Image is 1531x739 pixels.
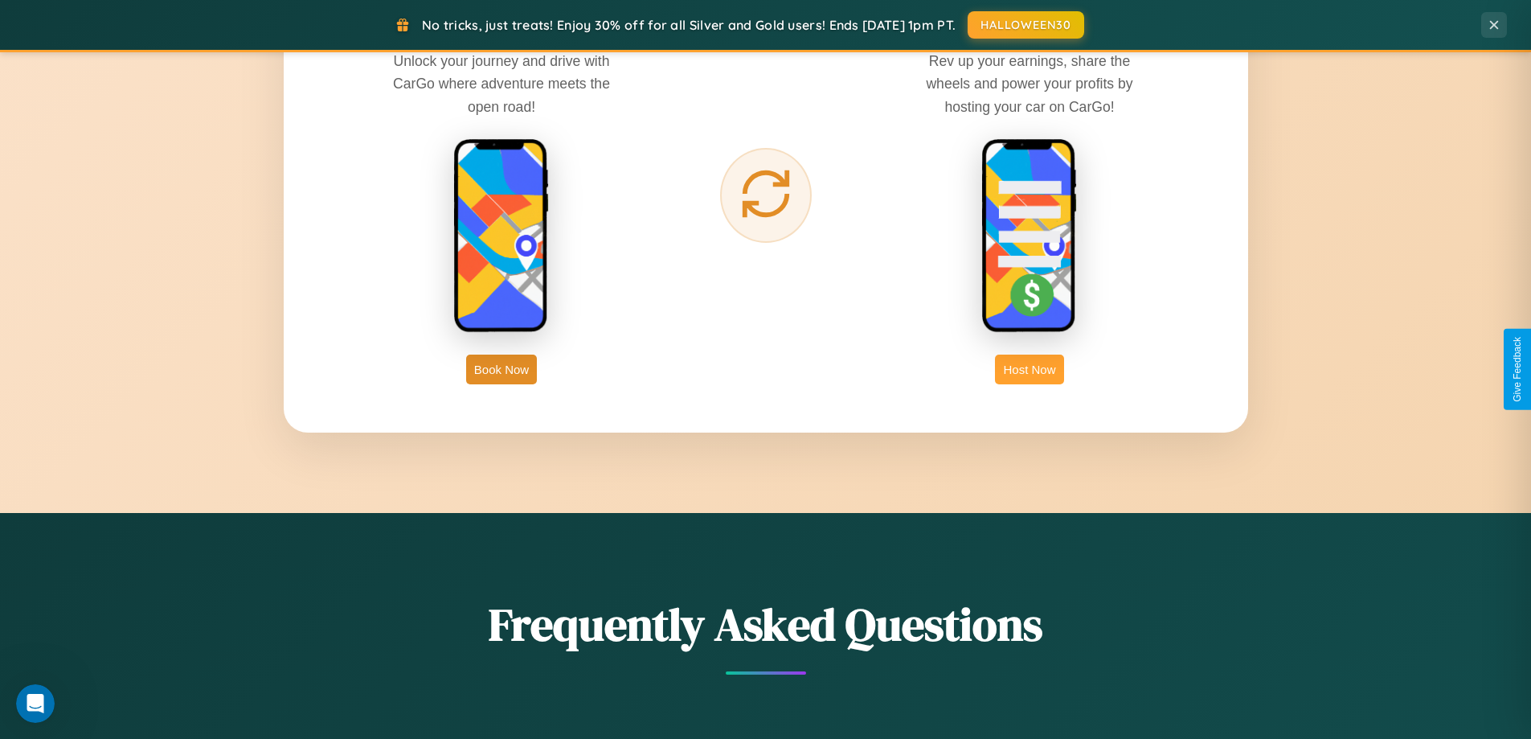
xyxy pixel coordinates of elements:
p: Unlock your journey and drive with CarGo where adventure meets the open road! [381,50,622,117]
div: Give Feedback [1512,337,1523,402]
h2: Frequently Asked Questions [284,593,1248,655]
button: Book Now [466,355,537,384]
span: No tricks, just treats! Enjoy 30% off for all Silver and Gold users! Ends [DATE] 1pm PT. [422,17,956,33]
button: HALLOWEEN30 [968,11,1084,39]
p: Rev up your earnings, share the wheels and power your profits by hosting your car on CarGo! [909,50,1150,117]
img: host phone [981,138,1078,335]
button: Host Now [995,355,1063,384]
iframe: Intercom live chat [16,684,55,723]
img: rent phone [453,138,550,335]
